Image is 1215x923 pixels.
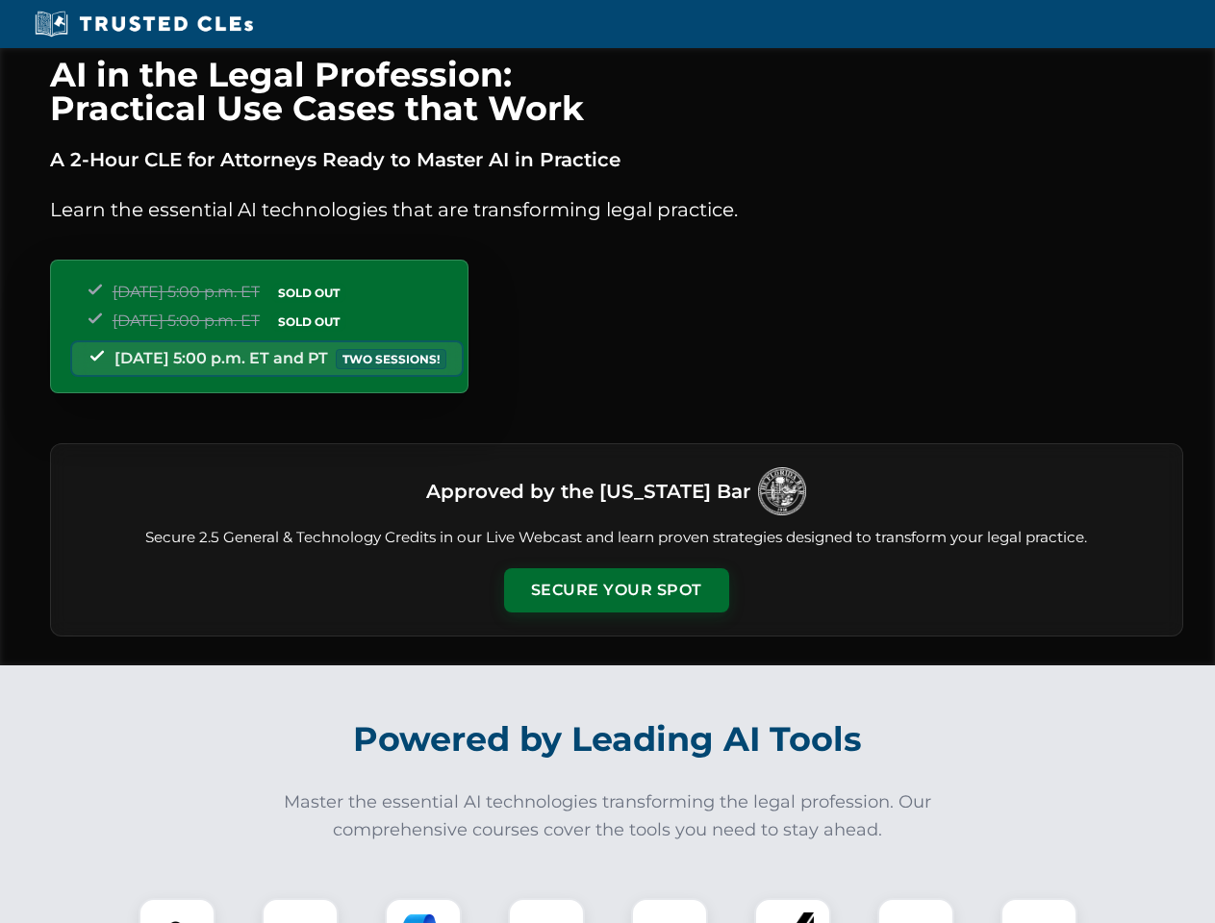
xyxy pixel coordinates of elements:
img: Logo [758,467,806,515]
button: Secure Your Spot [504,568,729,612]
p: Secure 2.5 General & Technology Credits in our Live Webcast and learn proven strategies designed ... [74,527,1159,549]
img: Trusted CLEs [29,10,259,38]
p: A 2-Hour CLE for Attorneys Ready to Master AI in Practice [50,144,1183,175]
h2: Powered by Leading AI Tools [75,706,1141,773]
p: Master the essential AI technologies transforming the legal profession. Our comprehensive courses... [271,788,945,844]
h3: Approved by the [US_STATE] Bar [426,474,750,509]
p: Learn the essential AI technologies that are transforming legal practice. [50,194,1183,225]
h1: AI in the Legal Profession: Practical Use Cases that Work [50,58,1183,125]
span: SOLD OUT [271,312,346,332]
span: [DATE] 5:00 p.m. ET [113,283,260,301]
span: SOLD OUT [271,283,346,303]
span: [DATE] 5:00 p.m. ET [113,312,260,330]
